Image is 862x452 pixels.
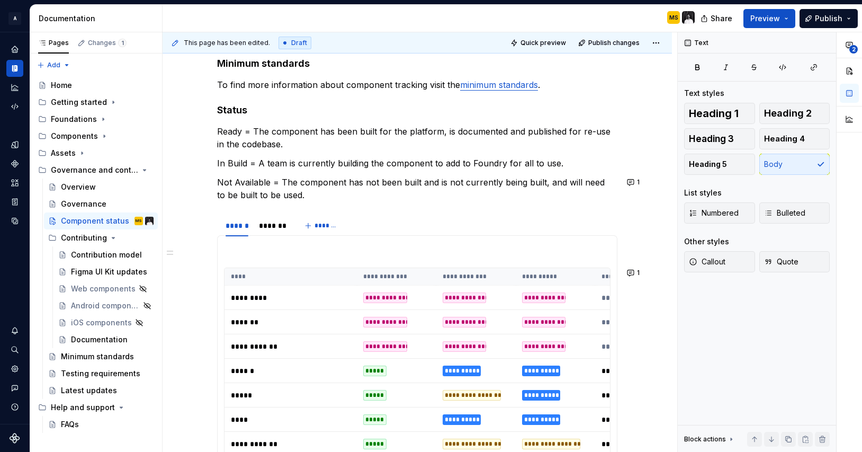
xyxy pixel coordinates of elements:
span: Callout [689,256,725,267]
button: Publish [800,9,858,28]
a: Web components [54,280,158,297]
a: Data sources [6,212,23,229]
a: iOS components [54,314,158,331]
button: Contact support [6,379,23,396]
div: Pages [38,39,69,47]
button: 1 [624,175,644,190]
a: Home [6,41,23,58]
a: Analytics [6,79,23,96]
button: Heading 4 [759,128,830,149]
div: Contributing [61,233,107,243]
button: A [2,7,28,30]
span: Numbered [689,208,739,218]
div: Contributing [44,229,158,246]
div: Assets [51,148,76,158]
div: Help and support [34,399,158,416]
div: Latest updates [61,385,117,396]
a: minimum standards [460,79,538,90]
span: Heading 2 [764,108,812,119]
div: A [8,12,21,25]
a: Documentation [6,60,23,77]
p: Not Available = The component has not been built and is not currently being built, and will need ... [217,176,617,201]
div: Home [51,80,72,91]
a: Settings [6,360,23,377]
button: Quote [759,251,830,272]
span: Quote [764,256,798,267]
a: Component statusMSRaj Narandas [44,212,158,229]
span: Publish [815,13,842,24]
span: Share [711,13,732,24]
div: Component status [61,216,129,226]
button: Preview [743,9,795,28]
span: 1 [637,178,640,187]
button: Heading 3 [684,128,755,149]
span: Preview [750,13,780,24]
h4: Status [217,104,617,117]
div: Foundations [51,114,97,125]
h4: Minimum standards [217,57,617,70]
div: Components [34,128,158,145]
div: Getting started [51,97,107,108]
a: Assets [6,174,23,191]
span: 2 [849,45,858,54]
button: Share [695,9,739,28]
div: Web components [71,283,136,294]
a: Minimum standards [44,348,158,365]
div: MS [669,13,678,22]
p: Ready = The component has been built for the platform, is documented and published for re-use in ... [217,125,617,150]
button: Add [34,58,74,73]
span: Heading 1 [689,108,739,119]
div: Page tree [34,77,158,433]
a: Contribution model [54,246,158,263]
div: Changes [88,39,127,47]
svg: Supernova Logo [10,433,20,444]
button: Bulleted [759,202,830,224]
span: Bulleted [764,208,805,218]
a: Design tokens [6,136,23,153]
a: Code automation [6,98,23,115]
div: Documentation [39,13,158,24]
button: Heading 1 [684,103,755,124]
a: Latest updates [44,382,158,399]
a: FAQs [44,416,158,433]
p: In Build = A team is currently building the component to add to Foundry for all to use. [217,157,617,170]
div: Overview [61,182,96,192]
a: Governance [44,196,158,212]
a: Android components [54,297,158,314]
div: Documentation [71,334,128,345]
span: Publish changes [588,39,640,47]
div: Android components [71,300,140,311]
div: FAQs [61,419,79,430]
span: 1 [637,269,640,277]
div: Governance and contribution [51,165,138,175]
span: Add [47,61,60,69]
div: Block actions [684,435,726,444]
div: Governance [61,199,106,209]
a: Testing requirements [44,365,158,382]
span: 1 [118,39,127,47]
span: Draft [291,39,307,47]
button: Notifications [6,322,23,339]
div: Components [6,155,23,172]
button: Publish changes [575,36,644,50]
div: Search ⌘K [6,341,23,358]
button: Heading 5 [684,154,755,175]
div: Components [51,131,98,141]
div: List styles [684,188,722,198]
a: Figma UI Kit updates [54,263,158,280]
div: Contribution model [71,250,142,260]
div: Minimum standards [61,351,134,362]
div: Other styles [684,236,729,247]
a: Storybook stories [6,193,23,210]
span: This page has been edited. [184,39,270,47]
a: Documentation [54,331,158,348]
